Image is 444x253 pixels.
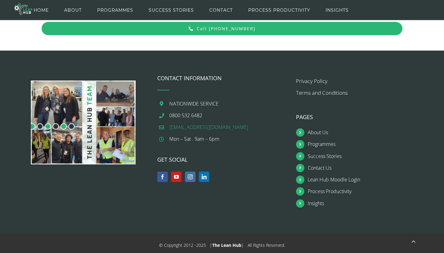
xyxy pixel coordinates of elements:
[308,128,425,137] a: About Us
[42,22,402,35] a: Call [PHONE_NUMBER]
[308,187,425,196] a: Process Productivity
[14,1,32,18] img: The Lean Hub | Optimising productivity with Lean Logo
[169,123,287,131] a: [EMAIL_ADDRESS][DOMAIN_NAME]
[212,242,241,248] a: The Lean Hub
[159,240,285,250] div: © Copyright 2012 - 2025 | | All Rights Reserved.
[157,157,287,162] h4: GET SOCIAL
[296,77,327,85] a: Privacy Policy
[185,172,195,182] a: Instagram
[308,152,425,160] a: Success Stories
[199,172,209,182] a: LinkedIn
[308,140,425,148] a: Programmes
[169,135,287,143] div: Mon – Sat . 9am – 6pm
[169,111,287,120] a: 0800 532 6482
[296,89,348,96] a: Terms and Conditions
[308,164,425,172] a: Contact Us
[308,199,425,208] a: Insights
[197,26,256,31] span: Call [PHONE_NUMBER]
[296,114,425,120] h4: PAGES
[308,176,425,184] a: Lean Hub Moodle Login
[169,100,219,107] span: NATIONWIDE SERVICE
[157,172,168,182] a: Facebook
[157,75,287,81] h4: CONTACT INFORMATION
[171,172,182,182] a: YouTube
